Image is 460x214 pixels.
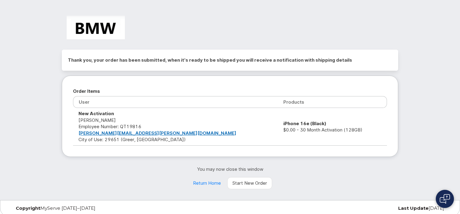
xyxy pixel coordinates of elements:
th: Products [278,96,387,108]
span: Employee Number: QT19816 [78,124,141,129]
a: Start New Order [227,177,272,189]
p: You may now close this window [62,166,398,172]
strong: Copyright [16,205,40,211]
img: Open chat [440,194,450,204]
a: [PERSON_NAME][EMAIL_ADDRESS][PERSON_NAME][DOMAIN_NAME] [78,130,236,136]
td: [PERSON_NAME] City of Use: 29651 (Greer, [GEOGRAPHIC_DATA]) [73,108,278,145]
td: $0.00 - 30 Month Activation (128GB) [278,108,387,145]
strong: Last Update [398,205,428,211]
div: MyServe [DATE]–[DATE] [11,206,157,211]
strong: iPhone 16e (Black) [283,121,326,126]
h2: Thank you, your order has been submitted, when it's ready to be shipped you will receive a notifi... [68,56,392,65]
img: BMW Manufacturing Co LLC [67,16,125,39]
a: Return Home [188,177,226,189]
h2: Order Items [73,87,387,96]
strong: New Activation [78,111,114,116]
div: [DATE] [303,206,449,211]
th: User [73,96,278,108]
